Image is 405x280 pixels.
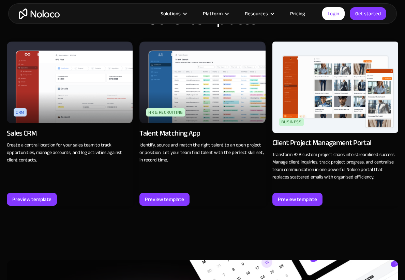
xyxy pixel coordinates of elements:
a: Login [322,7,345,20]
a: HR & RecruitingTalent Matching AppIdentify, source and match the right talent to an open project ... [139,42,265,206]
div: Business [279,118,304,126]
div: Solutions [152,9,194,18]
p: Identify, source and match the right talent to an open project or position. Let your team find ta... [139,141,265,164]
div: Client Project Management Portal [272,138,372,147]
a: home [19,9,60,19]
div: Preview template [278,195,317,204]
a: BusinessClient Project Management PortalTransform B2B custom project chaos into streamlined succe... [272,42,398,206]
div: Sales CRM [7,128,37,138]
div: Solutions [161,9,181,18]
div: Talent Matching App [139,128,200,138]
div: Preview template [145,195,184,204]
a: Pricing [282,9,314,18]
div: Resources [236,9,282,18]
div: Preview template [12,195,51,204]
a: CRMSales CRMCreate a central location for your sales team to track opportunities, manage accounts... [7,42,133,206]
a: Get started [350,7,386,20]
div: Resources [245,9,268,18]
div: Platform [194,9,236,18]
div: CRM [14,108,27,116]
div: HR & Recruiting [146,108,185,116]
p: Create a central location for your sales team to track opportunities, manage accounts, and log ac... [7,141,133,164]
div: Platform [203,9,223,18]
h4: Other templates [7,10,398,28]
p: Transform B2B custom project chaos into streamlined success. Manage client inquiries, track proje... [272,151,398,181]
